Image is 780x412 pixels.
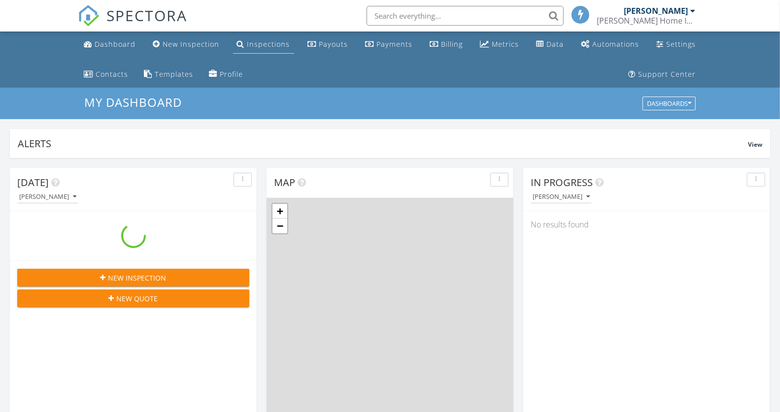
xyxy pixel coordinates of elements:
[247,39,290,49] div: Inspections
[17,269,249,286] button: New Inspection
[84,94,182,110] span: My Dashboard
[531,176,593,189] span: In Progress
[17,176,49,189] span: [DATE]
[272,204,287,219] a: Zoom in
[492,39,519,49] div: Metrics
[18,137,748,150] div: Alerts
[80,65,132,84] a: Contacts
[95,39,136,49] div: Dashboard
[140,65,197,84] a: Templates
[17,289,249,307] button: New Quote
[274,176,295,189] span: Map
[106,5,187,26] span: SPECTORA
[647,100,691,107] div: Dashboards
[205,65,247,84] a: Company Profile
[304,35,352,54] a: Payouts
[155,69,193,79] div: Templates
[643,97,696,111] button: Dashboards
[233,35,294,54] a: Inspections
[533,193,590,200] div: [PERSON_NAME]
[80,35,139,54] a: Dashboard
[426,35,467,54] a: Billing
[361,35,416,54] a: Payments
[531,190,592,204] button: [PERSON_NAME]
[546,39,564,49] div: Data
[476,35,523,54] a: Metrics
[748,140,762,149] span: View
[625,65,700,84] a: Support Center
[17,190,78,204] button: [PERSON_NAME]
[78,5,100,27] img: The Best Home Inspection Software - Spectora
[624,6,688,16] div: [PERSON_NAME]
[319,39,348,49] div: Payouts
[667,39,696,49] div: Settings
[149,35,223,54] a: New Inspection
[96,69,128,79] div: Contacts
[376,39,412,49] div: Payments
[597,16,696,26] div: Maika’i Home Inspections
[78,13,187,34] a: SPECTORA
[577,35,643,54] a: Automations (Basic)
[117,293,158,304] span: New Quote
[592,39,639,49] div: Automations
[639,69,696,79] div: Support Center
[220,69,243,79] div: Profile
[367,6,564,26] input: Search everything...
[272,219,287,233] a: Zoom out
[441,39,463,49] div: Billing
[108,273,167,283] span: New Inspection
[163,39,219,49] div: New Inspection
[532,35,568,54] a: Data
[653,35,700,54] a: Settings
[523,211,770,238] div: No results found
[19,193,76,200] div: [PERSON_NAME]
